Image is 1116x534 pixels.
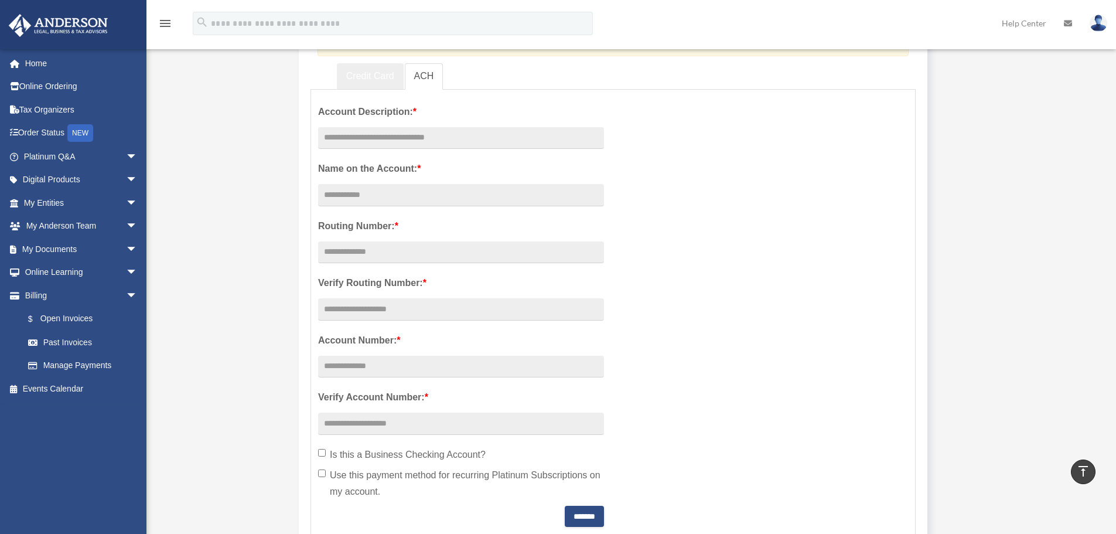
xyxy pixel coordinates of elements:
[318,467,604,500] label: Use this payment method for recurring Platinum Subscriptions on my account.
[318,218,604,234] label: Routing Number:
[126,145,149,169] span: arrow_drop_down
[35,312,40,326] span: $
[16,331,155,354] a: Past Invoices
[8,121,155,145] a: Order StatusNEW
[318,389,604,406] label: Verify Account Number:
[318,275,604,291] label: Verify Routing Number:
[1090,15,1107,32] img: User Pic
[126,168,149,192] span: arrow_drop_down
[126,284,149,308] span: arrow_drop_down
[8,98,155,121] a: Tax Organizers
[126,191,149,215] span: arrow_drop_down
[158,21,172,30] a: menu
[318,161,604,177] label: Name on the Account:
[8,237,155,261] a: My Documentsarrow_drop_down
[8,75,155,98] a: Online Ordering
[67,124,93,142] div: NEW
[126,261,149,285] span: arrow_drop_down
[8,261,155,284] a: Online Learningarrow_drop_down
[8,168,155,192] a: Digital Productsarrow_drop_down
[158,16,172,30] i: menu
[5,14,111,37] img: Anderson Advisors Platinum Portal
[8,284,155,307] a: Billingarrow_drop_down
[8,377,155,400] a: Events Calendar
[1071,460,1095,484] a: vertical_align_top
[16,307,155,331] a: $Open Invoices
[318,449,326,457] input: Is this a Business Checking Account?
[126,237,149,261] span: arrow_drop_down
[318,447,604,463] label: Is this a Business Checking Account?
[8,191,155,215] a: My Entitiesarrow_drop_down
[318,332,604,349] label: Account Number:
[1076,464,1090,478] i: vertical_align_top
[16,354,149,377] a: Manage Payments
[8,215,155,238] a: My Anderson Teamarrow_drop_down
[126,215,149,239] span: arrow_drop_down
[8,145,155,168] a: Platinum Q&Aarrow_drop_down
[337,63,404,90] a: Credit Card
[405,63,443,90] a: ACH
[8,52,155,75] a: Home
[318,470,326,477] input: Use this payment method for recurring Platinum Subscriptions on my account.
[196,16,209,29] i: search
[318,104,604,120] label: Account Description:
